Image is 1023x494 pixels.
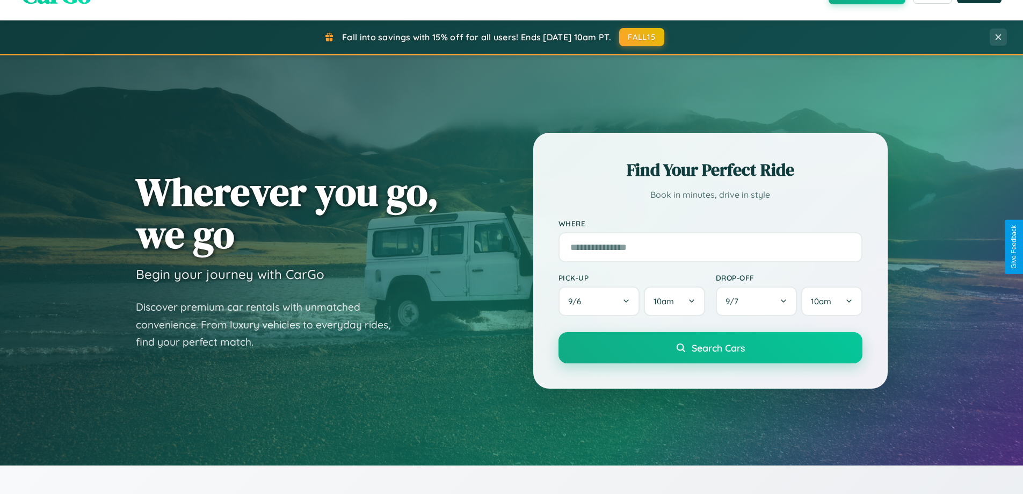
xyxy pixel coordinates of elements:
label: Pick-up [558,273,705,282]
button: FALL15 [619,28,664,46]
button: Search Cars [558,332,862,363]
span: 9 / 6 [568,296,586,306]
p: Discover premium car rentals with unmatched convenience. From luxury vehicles to everyday rides, ... [136,298,404,351]
button: 10am [644,287,705,316]
span: Fall into savings with 15% off for all users! Ends [DATE] 10am PT. [342,32,611,42]
button: 9/6 [558,287,640,316]
p: Book in minutes, drive in style [558,187,862,203]
label: Where [558,219,862,228]
button: 10am [801,287,862,316]
span: 9 / 7 [725,296,744,306]
h2: Find Your Perfect Ride [558,158,862,182]
div: Give Feedback [1010,225,1018,269]
h3: Begin your journey with CarGo [136,266,324,282]
span: 10am [811,296,831,306]
h1: Wherever you go, we go [136,170,439,255]
button: 9/7 [716,287,797,316]
span: Search Cars [692,342,745,354]
span: 10am [654,296,674,306]
label: Drop-off [716,273,862,282]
